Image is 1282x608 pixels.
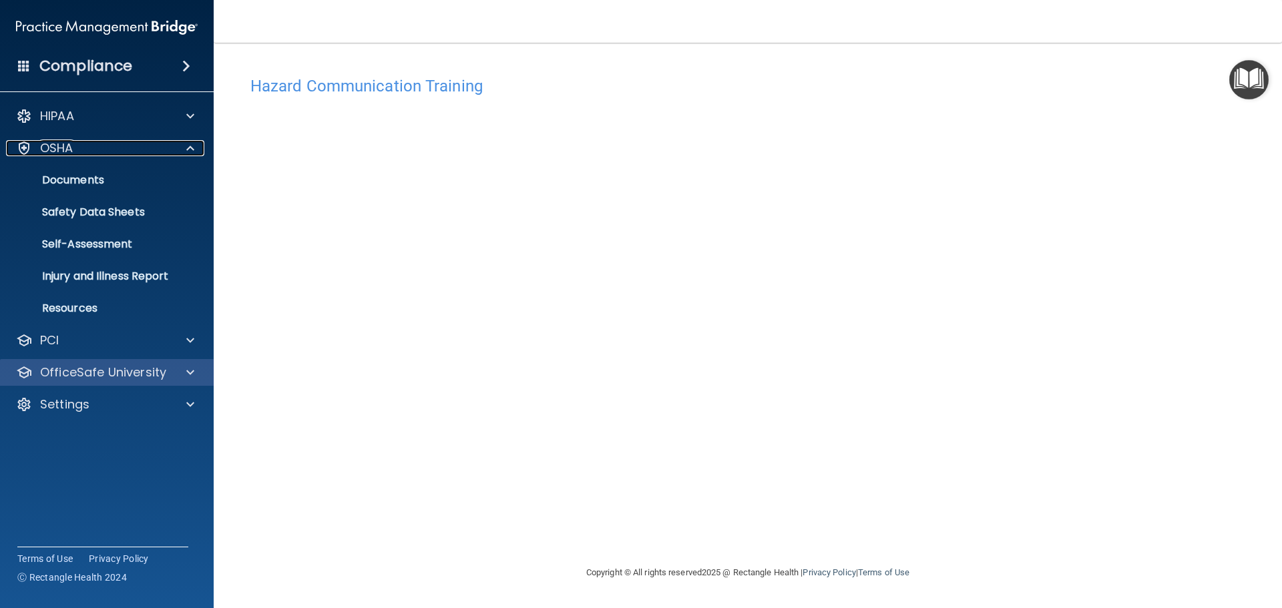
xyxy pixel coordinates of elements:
[9,174,191,187] p: Documents
[9,238,191,251] p: Self-Assessment
[16,14,198,41] img: PMB logo
[17,552,73,565] a: Terms of Use
[9,206,191,219] p: Safety Data Sheets
[16,332,194,348] a: PCI
[9,270,191,283] p: Injury and Illness Report
[40,108,74,124] p: HIPAA
[89,552,149,565] a: Privacy Policy
[250,102,931,543] iframe: HCT
[803,567,855,577] a: Privacy Policy
[40,140,73,156] p: OSHA
[40,396,89,412] p: Settings
[1229,60,1269,99] button: Open Resource Center
[16,364,194,380] a: OfficeSafe University
[40,364,166,380] p: OfficeSafe University
[39,57,132,75] h4: Compliance
[16,140,194,156] a: OSHA
[9,302,191,315] p: Resources
[16,396,194,412] a: Settings
[17,571,127,584] span: Ⓒ Rectangle Health 2024
[40,332,59,348] p: PCI
[16,108,194,124] a: HIPAA
[858,567,909,577] a: Terms of Use
[250,77,1245,95] h4: Hazard Communication Training
[504,551,992,594] div: Copyright © All rights reserved 2025 @ Rectangle Health | |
